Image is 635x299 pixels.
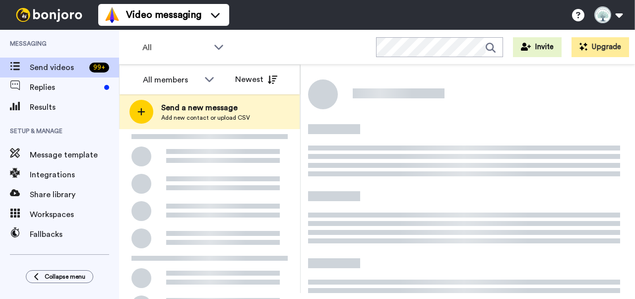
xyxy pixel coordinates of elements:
[30,81,100,93] span: Replies
[30,189,119,201] span: Share library
[30,62,85,74] span: Send videos
[142,42,209,54] span: All
[104,7,120,23] img: vm-color.svg
[143,74,199,86] div: All members
[30,228,119,240] span: Fallbacks
[26,270,93,283] button: Collapse menu
[30,209,119,221] span: Workspaces
[161,102,250,114] span: Send a new message
[30,101,119,113] span: Results
[513,37,562,57] button: Invite
[89,63,109,73] div: 99 +
[30,169,119,181] span: Integrations
[161,114,250,122] span: Add new contact or upload CSV
[571,37,629,57] button: Upgrade
[30,149,119,161] span: Message template
[228,70,285,89] button: Newest
[45,273,85,281] span: Collapse menu
[126,8,201,22] span: Video messaging
[12,8,86,22] img: bj-logo-header-white.svg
